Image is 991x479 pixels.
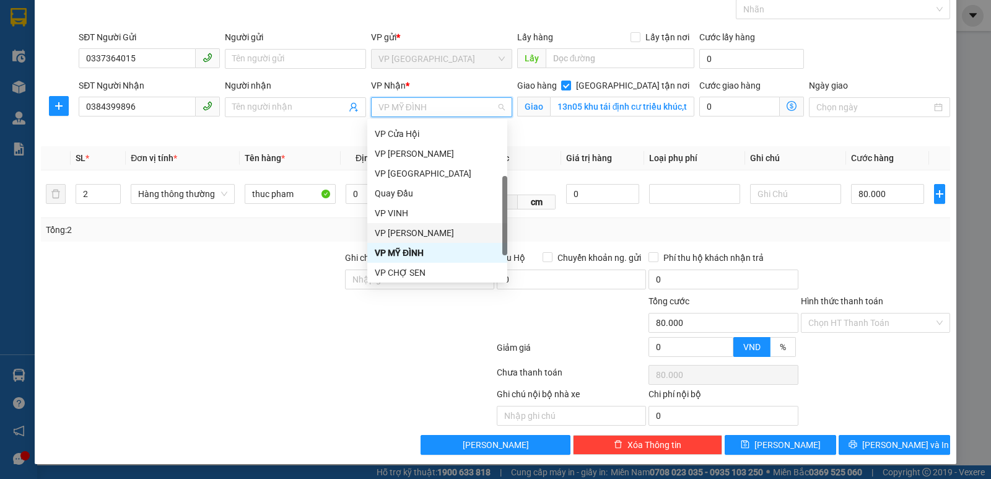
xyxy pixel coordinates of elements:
[367,144,507,164] div: VP Xuân Hội
[367,243,507,263] div: VP MỸ ĐÌNH
[225,79,366,92] div: Người nhận
[614,440,622,450] span: delete
[495,341,647,363] div: Giảm giá
[79,79,220,92] div: SĐT Người Nhận
[750,184,841,204] input: Ghi Chú
[699,97,780,116] input: Cước giao hàng
[463,438,529,452] span: [PERSON_NAME]
[32,53,126,95] span: [GEOGRAPHIC_DATA], [GEOGRAPHIC_DATA] ↔ [GEOGRAPHIC_DATA]
[851,153,894,163] span: Cước hàng
[571,79,694,92] span: [GEOGRAPHIC_DATA] tận nơi
[566,184,639,204] input: 0
[550,97,695,116] input: Giao tận nơi
[203,101,212,111] span: phone
[745,146,846,170] th: Ghi chú
[809,81,848,90] label: Ngày giao
[46,184,66,204] button: delete
[495,366,647,387] div: Chưa thanh toán
[203,53,212,63] span: phone
[367,203,507,223] div: VP VINH
[356,153,399,163] span: Định lượng
[658,251,769,265] span: Phí thu hộ khách nhận trả
[367,263,507,283] div: VP CHỢ SEN
[640,30,694,44] span: Lấy tận nơi
[138,185,227,203] span: Hàng thông thường
[648,296,689,306] span: Tổng cước
[46,223,383,237] div: Tổng: 2
[375,246,500,260] div: VP MỸ ĐÌNH
[345,270,494,289] input: Ghi chú đơn hàng
[375,266,500,279] div: VP CHỢ SEN
[6,62,29,123] img: logo
[517,48,546,68] span: Lấy
[371,81,406,90] span: VP Nhận
[349,102,359,112] span: user-add
[245,153,285,163] span: Tên hàng
[741,440,749,450] span: save
[497,253,525,263] span: Thu Hộ
[787,101,797,111] span: dollar-circle
[699,81,761,90] label: Cước giao hàng
[79,30,220,44] div: SĐT Người Gửi
[49,96,69,116] button: plus
[517,81,557,90] span: Giao hàng
[367,223,507,243] div: VP NGỌC HỒI
[367,124,507,144] div: VP Cửa Hội
[36,10,125,50] strong: CHUYỂN PHÁT NHANH AN PHÚ QUÝ
[518,195,556,209] span: cm
[131,153,177,163] span: Đơn vị tính
[245,184,336,204] input: VD: Bàn, Ghế
[934,184,945,204] button: plus
[780,342,786,352] span: %
[699,49,804,69] input: Cước lấy hàng
[76,153,85,163] span: SL
[375,167,500,180] div: VP [GEOGRAPHIC_DATA]
[225,30,366,44] div: Người gửi
[367,164,507,183] div: VP Cầu Yên Xuân
[517,32,553,42] span: Lấy hàng
[375,127,500,141] div: VP Cửa Hội
[378,50,505,68] span: VP Cầu Yên Xuân
[546,48,695,68] input: Dọc đường
[375,206,500,220] div: VP VINH
[497,387,646,406] div: Ghi chú nội bộ nhà xe
[375,187,500,200] div: Quay Đầu
[935,189,945,199] span: plus
[517,97,550,116] span: Giao
[816,100,932,114] input: Ngày giao
[725,435,836,455] button: save[PERSON_NAME]
[345,253,413,263] label: Ghi chú đơn hàng
[573,435,722,455] button: deleteXóa Thông tin
[849,440,857,450] span: printer
[754,438,821,452] span: [PERSON_NAME]
[644,146,745,170] th: Loại phụ phí
[743,342,761,352] span: VND
[50,101,68,111] span: plus
[367,183,507,203] div: Quay Đầu
[375,147,500,160] div: VP [PERSON_NAME]
[801,296,883,306] label: Hình thức thanh toán
[862,438,949,452] span: [PERSON_NAME] và In
[371,30,512,44] div: VP gửi
[699,32,755,42] label: Cước lấy hàng
[839,435,950,455] button: printer[PERSON_NAME] và In
[375,226,500,240] div: VP [PERSON_NAME]
[378,98,505,116] span: VP MỸ ĐÌNH
[648,387,798,406] div: Chi phí nội bộ
[552,251,646,265] span: Chuyển khoản ng. gửi
[497,406,646,426] input: Nhập ghi chú
[566,153,612,163] span: Giá trị hàng
[627,438,681,452] span: Xóa Thông tin
[421,435,570,455] button: [PERSON_NAME]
